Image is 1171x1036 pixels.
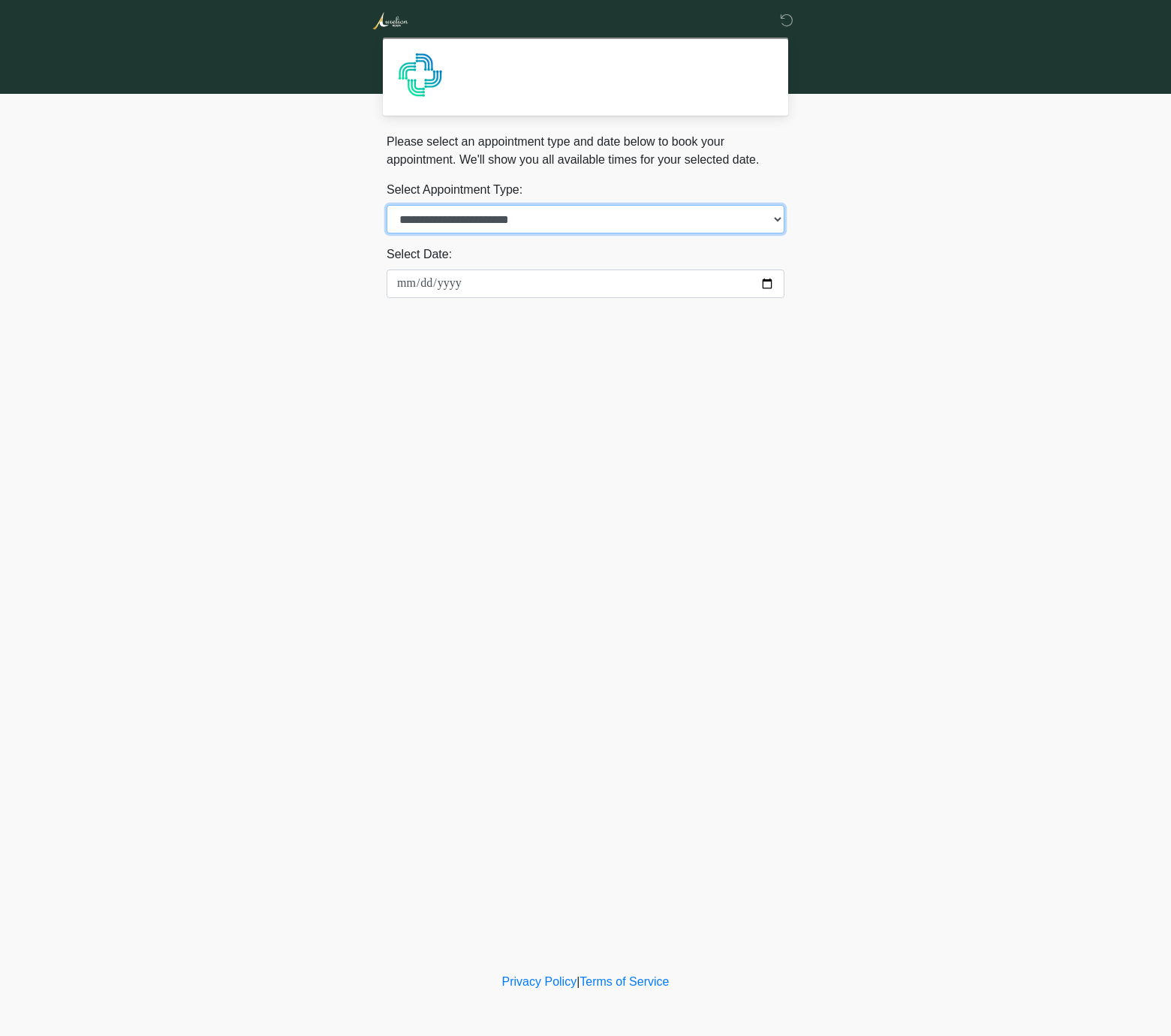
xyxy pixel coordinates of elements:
p: Please select an appointment type and date below to book your appointment. We'll show you all ava... [387,133,784,169]
img: Aurelion Med Spa Logo [372,11,408,30]
label: Select Date: [387,245,452,264]
label: Select Appointment Type: [387,181,522,199]
a: Terms of Service [579,975,669,988]
a: | [576,975,579,988]
a: Privacy Policy [502,975,577,988]
img: Agent Avatar [398,53,443,98]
